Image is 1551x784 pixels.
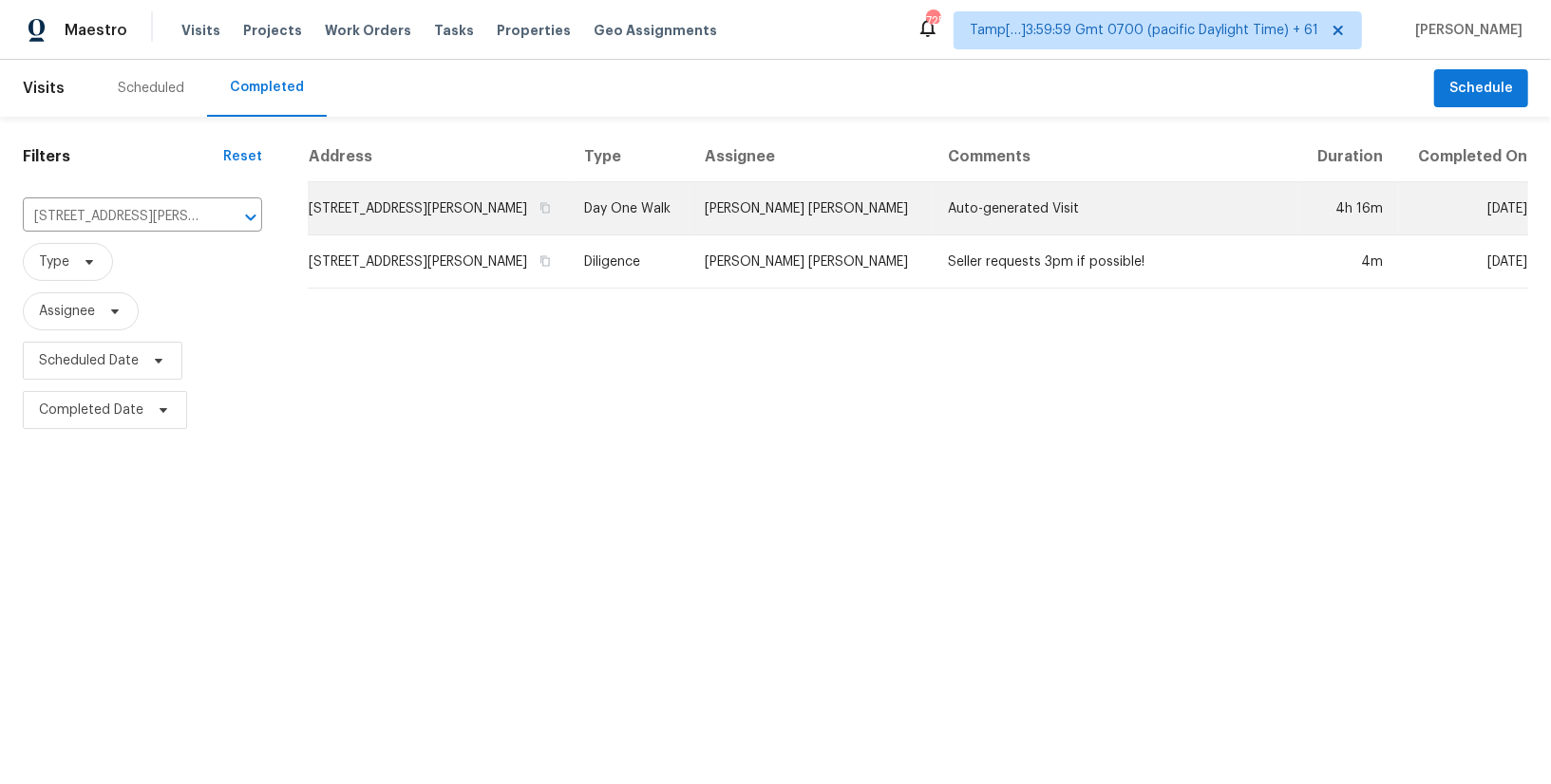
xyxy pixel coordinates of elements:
td: 4h 16m [1298,182,1398,235]
span: Tasks [434,24,474,37]
th: Address [308,132,569,182]
td: [STREET_ADDRESS][PERSON_NAME] [308,182,569,235]
span: Scheduled Date [39,351,139,370]
div: Completed [230,78,304,97]
h1: Filters [23,147,223,166]
span: Schedule [1449,77,1513,101]
span: Projects [243,21,302,40]
th: Type [569,132,690,182]
td: 4m [1298,235,1398,289]
span: Maestro [65,21,127,40]
span: Visits [181,21,220,40]
span: Assignee [39,302,95,321]
span: Type [39,252,69,271]
td: Diligence [569,235,690,289]
span: Visits [23,67,65,109]
td: [PERSON_NAME] [PERSON_NAME] [690,235,933,289]
th: Comments [933,132,1299,182]
td: [PERSON_NAME] [PERSON_NAME] [690,182,933,235]
input: Search for an address... [23,202,209,232]
td: [DATE] [1398,182,1528,235]
th: Completed On [1398,132,1528,182]
td: [DATE] [1398,235,1528,289]
span: Completed Date [39,401,143,420]
th: Duration [1298,132,1398,182]
button: Schedule [1434,69,1528,108]
th: Assignee [690,132,933,182]
span: [PERSON_NAME] [1408,21,1523,40]
span: Work Orders [325,21,411,40]
td: Auto-generated Visit [933,182,1299,235]
button: Copy Address [537,252,554,270]
span: Geo Assignments [594,21,717,40]
button: Open [237,204,264,231]
td: Day One Walk [569,182,690,235]
td: Seller requests 3pm if possible! [933,235,1299,289]
span: Properties [497,21,571,40]
td: [STREET_ADDRESS][PERSON_NAME] [308,235,569,289]
div: Reset [223,147,262,166]
span: Tamp[…]3:59:59 Gmt 0700 (pacific Daylight Time) + 61 [970,21,1318,40]
button: Copy Address [537,199,554,216]
div: Scheduled [118,79,184,98]
div: 725 [926,11,939,30]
